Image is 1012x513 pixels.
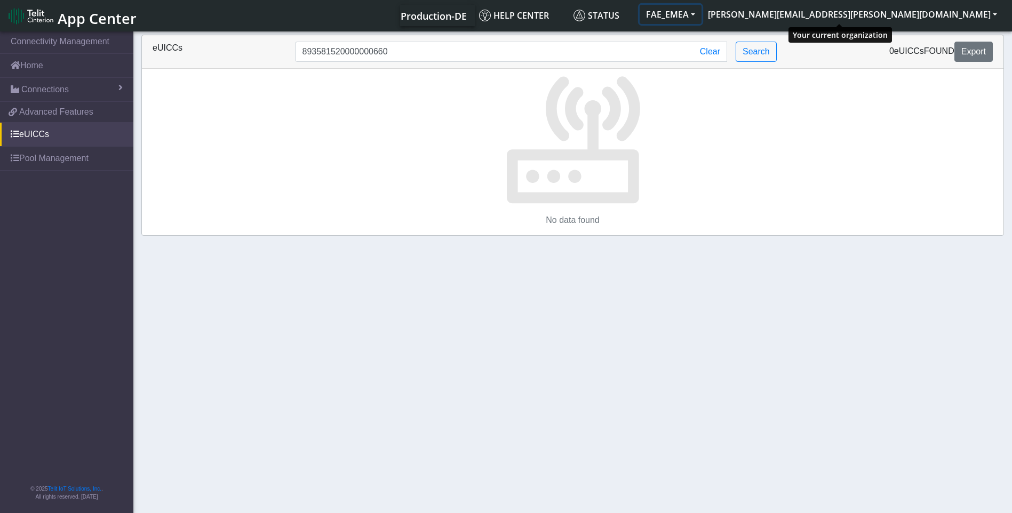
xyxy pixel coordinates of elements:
[400,5,466,26] a: Your current platform instance
[479,10,491,21] img: knowledge.svg
[573,10,619,21] span: Status
[9,4,135,27] a: App Center
[788,27,892,43] div: Your current organization
[889,46,894,55] span: 0
[961,47,986,56] span: Export
[9,7,53,25] img: logo-telit-cinterion-gw-new.png
[295,42,694,62] input: Search...
[924,46,954,55] span: found
[142,214,1003,227] p: No data found
[702,5,1003,24] button: [PERSON_NAME][EMAIL_ADDRESS][PERSON_NAME][DOMAIN_NAME]
[736,42,777,62] button: Search
[573,10,585,21] img: status.svg
[479,10,549,21] span: Help center
[505,69,641,205] img: No data found
[694,42,727,62] button: Clear
[475,5,569,26] a: Help center
[640,5,702,24] button: FAE_EMEA
[401,10,467,22] span: Production-DE
[48,486,101,492] a: Telit IoT Solutions, Inc.
[19,106,93,118] span: Advanced Features
[58,9,137,28] span: App Center
[954,42,993,62] button: Export
[894,46,924,55] span: eUICCs
[21,83,69,96] span: Connections
[569,5,640,26] a: Status
[145,42,287,62] div: eUICCs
